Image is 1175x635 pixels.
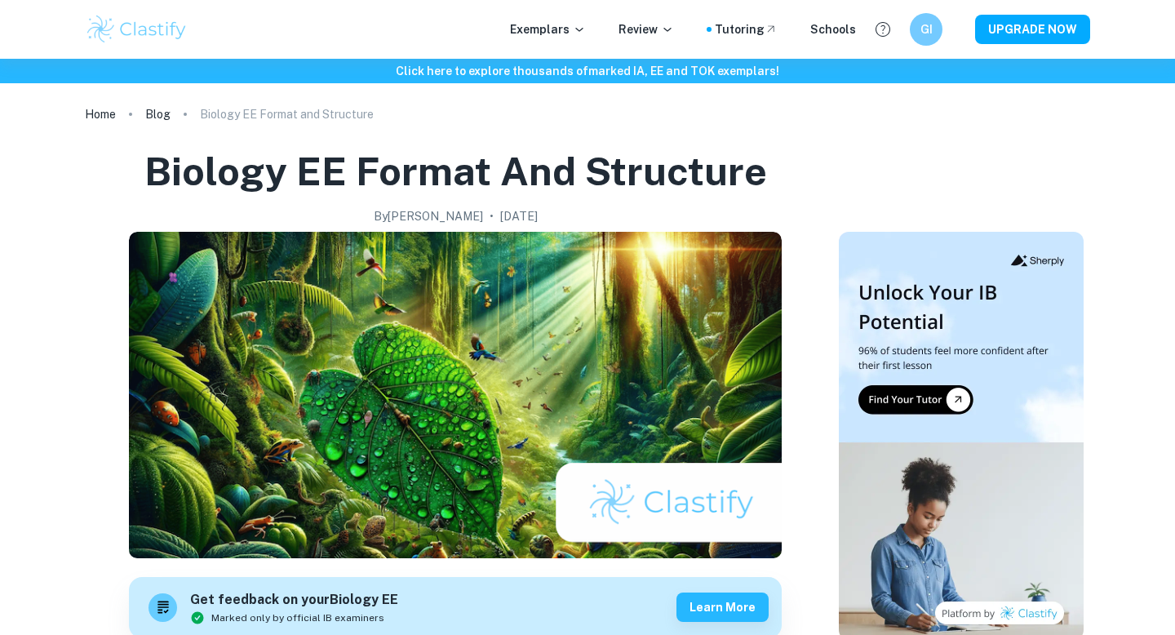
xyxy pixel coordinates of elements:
[490,207,494,225] p: •
[3,62,1172,80] h6: Click here to explore thousands of marked IA, EE and TOK exemplars !
[85,13,188,46] img: Clastify logo
[211,611,384,625] span: Marked only by official IB examiners
[869,16,897,43] button: Help and Feedback
[910,13,942,46] button: GI
[190,590,398,611] h6: Get feedback on your Biology EE
[144,145,767,198] h1: Biology EE Format and Structure
[676,593,769,622] button: Learn more
[500,207,538,225] h2: [DATE]
[129,232,782,558] img: Biology EE Format and Structure cover image
[810,20,856,38] a: Schools
[715,20,778,38] a: Tutoring
[975,15,1090,44] button: UPGRADE NOW
[200,105,374,123] p: Biology EE Format and Structure
[619,20,674,38] p: Review
[510,20,586,38] p: Exemplars
[145,103,171,126] a: Blog
[917,20,936,38] h6: GI
[85,103,116,126] a: Home
[374,207,483,225] h2: By [PERSON_NAME]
